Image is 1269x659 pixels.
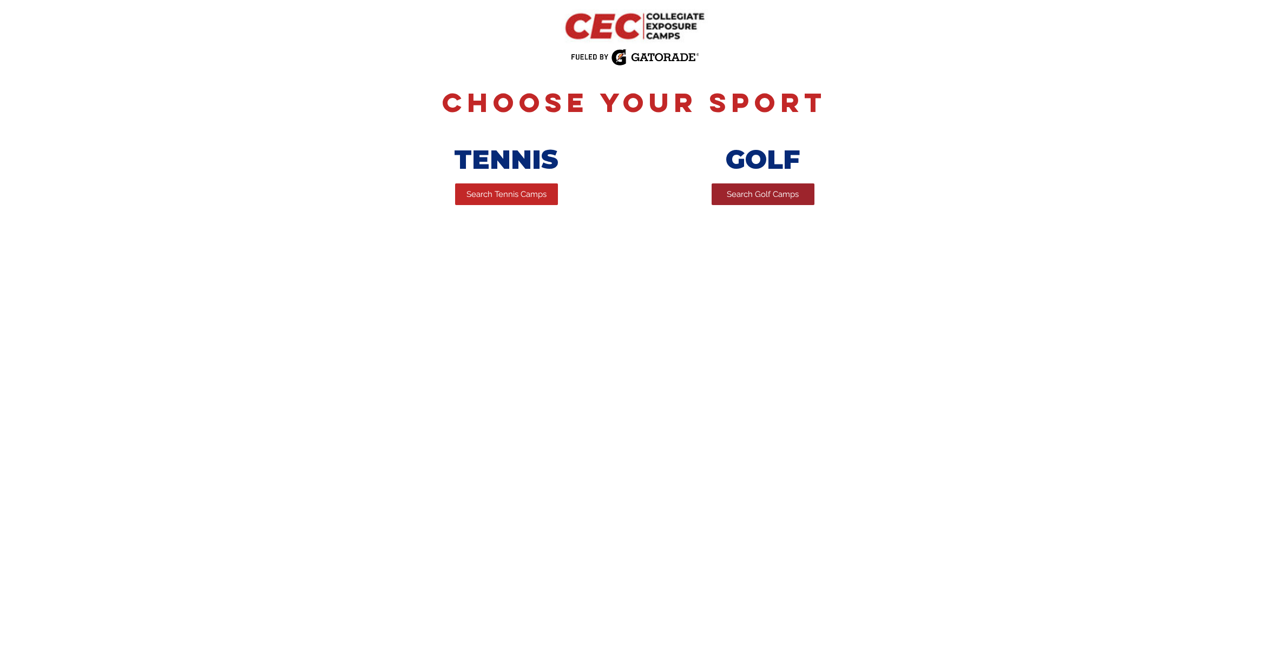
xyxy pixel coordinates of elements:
[712,183,814,205] a: Search Golf Camps
[442,85,827,119] span: Choose Your Sport
[466,189,547,200] span: Search Tennis Camps
[455,183,558,205] a: Search Tennis Camps
[726,144,800,175] span: GOLF
[454,144,558,175] span: TENNIS
[551,4,718,48] img: CEC Logo Primary.png
[570,49,699,66] img: Fueled by Gatorade.png
[727,189,799,200] span: Search Golf Camps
